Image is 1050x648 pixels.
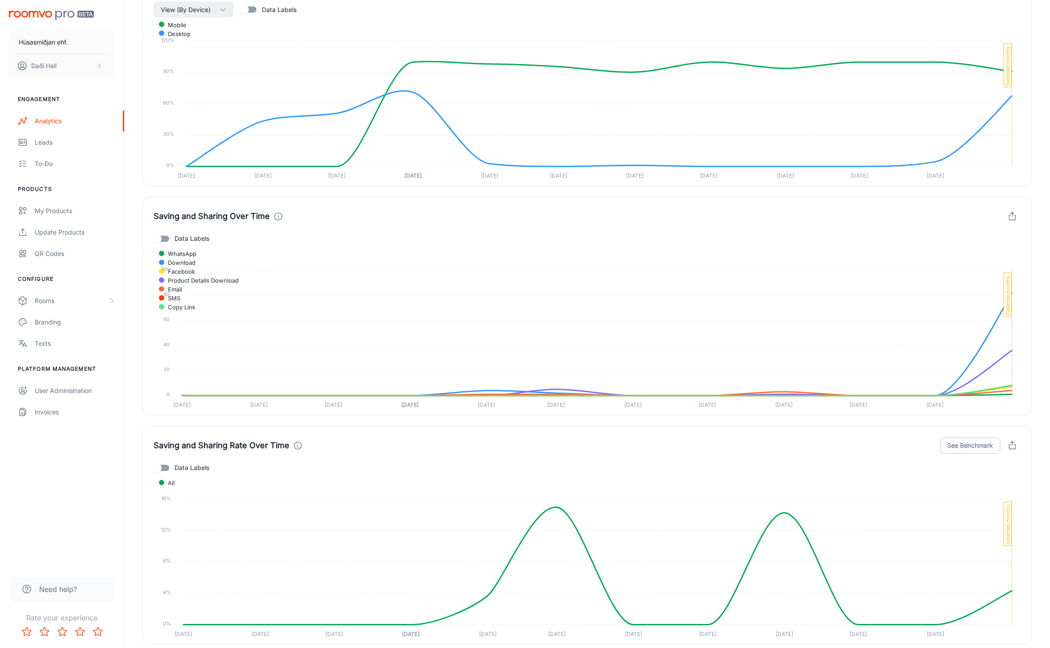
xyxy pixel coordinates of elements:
div: Analytics [35,116,115,126]
tspan: [DATE] [548,631,566,638]
button: Daði Hall [9,54,115,77]
span: Download [161,259,195,267]
p: Rate your experience [7,612,117,623]
tspan: 20 [163,367,170,373]
tspan: [DATE] [624,402,642,409]
button: Rate 2 star [36,623,53,641]
tspan: [DATE] [403,631,420,638]
tspan: [DATE] [479,631,497,638]
tspan: [DATE] [850,631,867,638]
div: Leads [35,138,115,147]
span: All [161,479,175,487]
tspan: 60 [163,316,170,323]
span: Data Labels [262,5,297,15]
tspan: [DATE] [851,173,868,179]
h4: Saving and Sharing Rate Over Time [154,440,289,452]
tspan: [DATE] [328,173,346,179]
tspan: 0% [166,162,174,169]
span: WhatsApp [161,250,196,258]
tspan: 16% [161,495,171,502]
span: Email [161,286,182,294]
button: See Benchmark [940,438,1001,454]
tspan: [DATE] [252,631,269,638]
tspan: [DATE] [927,402,944,409]
tspan: [DATE] [850,402,867,409]
div: Rooms [35,296,108,306]
div: User Administration [35,386,115,396]
tspan: 0% [163,621,171,627]
tspan: 4% [163,590,171,596]
span: Copy Link [161,304,195,312]
div: My Products [35,206,115,216]
tspan: [DATE] [173,402,191,409]
div: Branding [35,317,115,327]
tspan: [DATE] [175,631,192,638]
tspan: [DATE] [776,631,793,638]
tspan: [DATE] [777,173,794,179]
tspan: [DATE] [550,173,567,179]
span: Data Labels [175,234,209,244]
tspan: [DATE] [927,631,944,638]
tspan: [DATE] [250,402,268,409]
tspan: [DATE] [254,173,272,179]
tspan: [DATE] [927,173,944,179]
button: Rate 5 star [89,623,107,641]
div: QR Codes [35,249,115,259]
tspan: 80 [163,292,170,298]
tspan: [DATE] [699,402,716,409]
tspan: [DATE] [699,631,716,638]
tspan: 90% [163,69,174,75]
span: Data Labels [175,463,209,473]
tspan: [DATE] [625,631,643,638]
span: View (By Device) [161,4,211,15]
tspan: 60% [163,100,174,106]
tspan: [DATE] [478,402,496,409]
button: Rate 4 star [71,623,89,641]
span: SMS [161,295,180,303]
tspan: [DATE] [700,173,718,179]
tspan: [DATE] [627,173,644,179]
button: Rate 3 star [53,623,71,641]
p: Daði Hall [31,61,57,71]
div: To-do [35,159,115,169]
tspan: [DATE] [401,402,419,409]
span: desktop [161,30,191,38]
tspan: 100 [162,267,170,273]
div: Invoices [35,407,115,417]
div: Texts [35,339,115,348]
tspan: [DATE] [548,402,565,409]
tspan: [DATE] [481,173,498,179]
tspan: [DATE] [325,402,342,409]
h4: Saving and Sharing Over Time [154,211,270,223]
tspan: 120% [161,37,174,43]
tspan: 0 [167,392,170,398]
span: Facebook [161,268,195,276]
tspan: 40 [163,341,170,348]
span: Product Details Download [161,277,239,285]
tspan: [DATE] [178,173,195,179]
button: View (By Device) [154,2,234,18]
p: Húsasmiðjan ehf. [19,37,68,47]
tspan: [DATE] [776,402,793,409]
button: Rate 1 star [18,623,36,641]
tspan: [DATE] [405,173,422,179]
img: Roomvo PRO Beta [9,11,94,20]
tspan: 8% [163,558,171,564]
tspan: [DATE] [326,631,343,638]
span: mobile [161,21,187,29]
tspan: 30% [163,131,174,138]
tspan: 12% [161,527,171,533]
div: Update Products [35,227,115,237]
span: Need help? [39,584,77,595]
button: Húsasmiðjan ehf. [9,31,115,54]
